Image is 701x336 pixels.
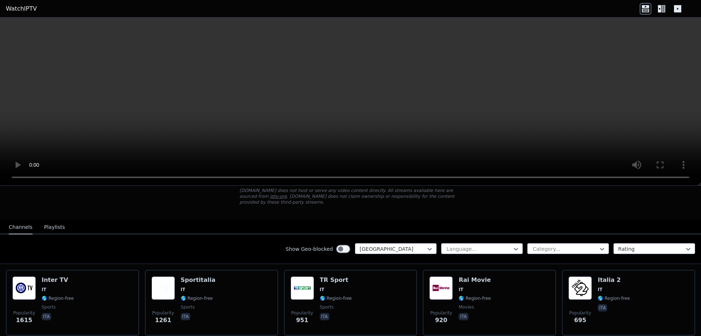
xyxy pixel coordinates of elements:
span: Popularity [152,310,174,316]
span: sports [181,304,195,310]
a: iptv-org [270,194,287,199]
p: ita [181,313,190,320]
span: movies [459,304,474,310]
label: Show Geo-blocked [286,245,333,253]
h6: Inter TV [42,276,74,284]
h6: Rai Movie [459,276,491,284]
span: IT [320,287,325,292]
span: 🌎 Region-free [181,295,213,301]
h6: TR Sport [320,276,352,284]
img: Sportitalia [152,276,175,300]
span: 🌎 Region-free [459,295,491,301]
p: ita [42,313,51,320]
span: 920 [435,316,447,325]
span: 1261 [155,316,172,325]
p: [DOMAIN_NAME] does not host or serve any video content directly. All streams available here are s... [240,188,461,205]
button: Playlists [44,220,65,234]
img: Inter TV [12,276,36,300]
span: 🌎 Region-free [42,295,74,301]
span: Popularity [430,310,452,316]
h6: Italia 2 [598,276,630,284]
span: 1615 [16,316,32,325]
button: Channels [9,220,32,234]
span: 🌎 Region-free [598,295,630,301]
p: ita [320,313,329,320]
span: sports [42,304,55,310]
img: Rai Movie [429,276,453,300]
img: Italia 2 [568,276,592,300]
span: Popularity [569,310,591,316]
span: 🌎 Region-free [320,295,352,301]
p: ita [459,313,468,320]
span: 951 [296,316,308,325]
p: ita [598,304,607,312]
span: IT [459,287,463,292]
span: IT [181,287,185,292]
span: Popularity [13,310,35,316]
span: 695 [574,316,586,325]
h6: Sportitalia [181,276,215,284]
span: IT [42,287,46,292]
a: WatchIPTV [6,4,37,13]
span: IT [598,287,602,292]
span: sports [320,304,334,310]
img: TR Sport [291,276,314,300]
span: Popularity [291,310,313,316]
